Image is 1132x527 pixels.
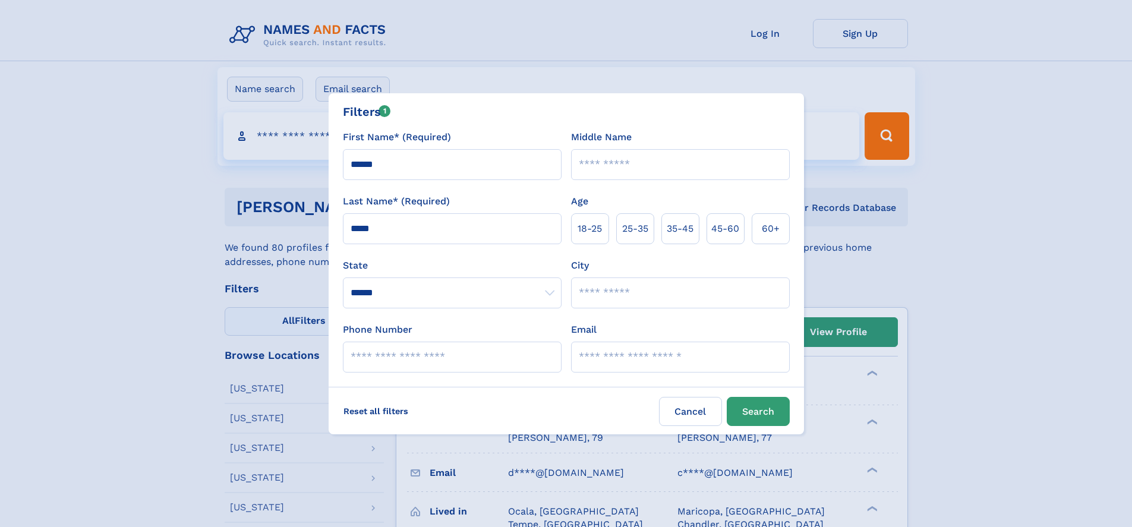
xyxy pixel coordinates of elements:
[343,194,450,209] label: Last Name* (Required)
[343,323,412,337] label: Phone Number
[571,323,597,337] label: Email
[343,130,451,144] label: First Name* (Required)
[571,194,588,209] label: Age
[762,222,780,236] span: 60+
[571,258,589,273] label: City
[571,130,632,144] label: Middle Name
[622,222,648,236] span: 25‑35
[667,222,693,236] span: 35‑45
[336,397,416,425] label: Reset all filters
[727,397,790,426] button: Search
[343,258,562,273] label: State
[711,222,739,236] span: 45‑60
[659,397,722,426] label: Cancel
[343,103,391,121] div: Filters
[578,222,602,236] span: 18‑25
